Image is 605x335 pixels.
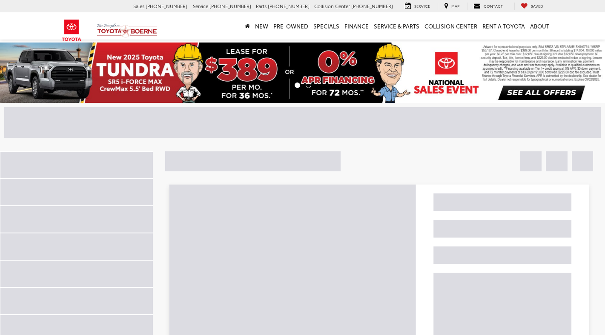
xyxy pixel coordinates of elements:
a: Home [242,12,252,40]
span: Contact [484,3,503,9]
img: Vic Vaughan Toyota of Boerne [97,23,158,38]
a: Contact [467,3,509,10]
span: Saved [531,3,543,9]
a: Specials [311,12,342,40]
a: New [252,12,271,40]
a: Finance [342,12,371,40]
a: Service & Parts: Opens in a new tab [371,12,422,40]
span: [PHONE_NUMBER] [268,3,310,9]
span: Service [193,3,208,9]
a: Rent a Toyota [480,12,528,40]
span: [PHONE_NUMBER] [146,3,187,9]
span: Service [414,3,430,9]
span: Collision Center [314,3,350,9]
span: Sales [133,3,144,9]
a: Pre-Owned [271,12,311,40]
a: About [528,12,552,40]
span: Parts [256,3,267,9]
a: My Saved Vehicles [514,3,550,10]
span: [PHONE_NUMBER] [351,3,393,9]
a: Collision Center [422,12,480,40]
a: Map [438,3,466,10]
span: [PHONE_NUMBER] [209,3,251,9]
a: Service [399,3,436,10]
img: Toyota [56,17,88,44]
span: Map [451,3,459,9]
